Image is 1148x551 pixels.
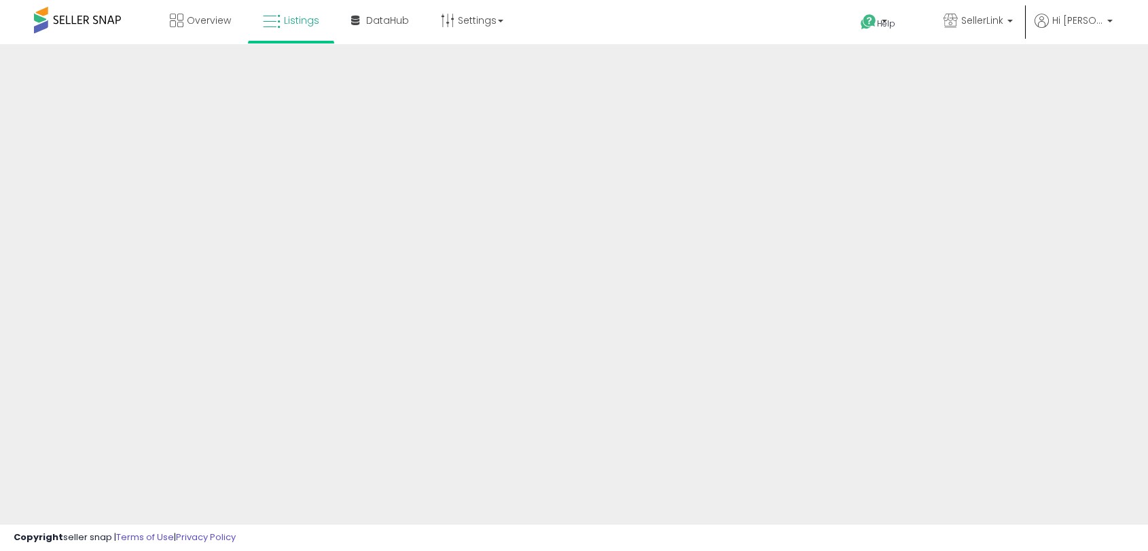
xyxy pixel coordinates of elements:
[961,14,1003,27] span: SellerLink
[860,14,877,31] i: Get Help
[877,18,895,29] span: Help
[14,531,63,544] strong: Copyright
[1035,14,1113,44] a: Hi [PERSON_NAME]
[116,531,174,544] a: Terms of Use
[850,3,922,44] a: Help
[14,531,236,544] div: seller snap | |
[1052,14,1103,27] span: Hi [PERSON_NAME]
[366,14,409,27] span: DataHub
[284,14,319,27] span: Listings
[176,531,236,544] a: Privacy Policy
[187,14,231,27] span: Overview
